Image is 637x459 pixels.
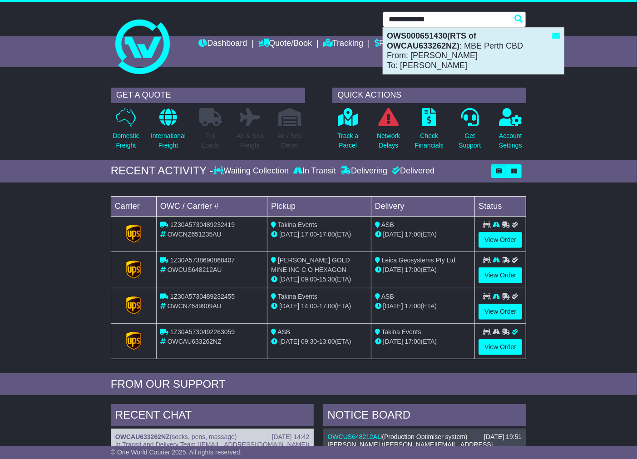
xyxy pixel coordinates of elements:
[111,196,156,216] td: Carrier
[279,231,299,238] span: [DATE]
[479,232,522,248] a: View Order
[332,88,527,103] div: QUICK ACTIONS
[382,257,456,264] span: Leica Geosystems Pty Ltd
[168,302,222,310] span: OWCNZ649909AU
[278,221,317,228] span: Takina Events
[271,257,350,273] span: [PERSON_NAME] GOLD MINE INC C O HEXAGON
[172,433,235,440] span: socks, pens, massage
[405,266,421,273] span: 17:00
[383,302,403,310] span: [DATE]
[279,302,299,310] span: [DATE]
[327,433,522,441] div: ( )
[375,265,471,275] div: (ETA)
[459,131,481,150] p: Get Support
[271,301,367,311] div: - (ETA)
[111,449,242,456] span: © One World Courier 2025. All rights reserved.
[237,131,263,150] p: Air & Sea Freight
[327,433,382,440] a: OWCUS648212AU
[126,296,142,315] img: GetCarrierServiceLogo
[199,131,222,150] p: Full Loads
[384,433,465,440] span: Production Optimiser system
[381,328,421,336] span: Takina Events
[301,276,317,283] span: 09:00
[301,302,317,310] span: 14:00
[383,231,403,238] span: [DATE]
[168,231,222,238] span: OWCNZ651235AU
[170,257,235,264] span: 1Z30A5738690868407
[267,196,371,216] td: Pickup
[375,230,471,239] div: (ETA)
[479,339,522,355] a: View Order
[390,166,435,176] div: Delivered
[458,108,481,155] a: GetSupport
[170,328,235,336] span: 1Z30A5730492263059
[337,108,359,155] a: Track aParcel
[375,301,471,311] div: (ETA)
[279,276,299,283] span: [DATE]
[272,433,309,441] div: [DATE] 14:42
[371,196,475,216] td: Delivery
[113,131,139,150] p: Domestic Freight
[213,166,291,176] div: Waiting Collection
[415,131,444,150] p: Check Financials
[319,276,335,283] span: 15:30
[156,196,267,216] td: OWC / Carrier #
[170,221,235,228] span: 1Z30A5730489232419
[405,231,421,238] span: 17:00
[111,164,213,178] div: RECENT ACTIVITY -
[111,88,305,103] div: GET A QUOTE
[499,108,523,155] a: AccountSettings
[383,266,403,273] span: [DATE]
[383,28,564,74] div: : MBE Perth CBD From: [PERSON_NAME] To: [PERSON_NAME]
[277,131,302,150] p: Air / Sea Depot
[319,338,335,345] span: 13:00
[484,433,522,441] div: [DATE] 19:51
[271,230,367,239] div: - (ETA)
[327,441,493,456] span: [PERSON_NAME] ([PERSON_NAME][EMAIL_ADDRESS][DOMAIN_NAME])
[111,378,526,391] div: FROM OUR SUPPORT
[115,433,310,441] div: ( )
[375,36,416,52] a: Financials
[319,302,335,310] span: 17:00
[115,441,310,448] span: In Transit and Delivery Team ([EMAIL_ADDRESS][DOMAIN_NAME])
[337,131,358,150] p: Track a Parcel
[479,304,522,320] a: View Order
[323,404,526,429] div: NOTICE BOARD
[475,196,526,216] td: Status
[319,231,335,238] span: 17:00
[170,293,235,300] span: 1Z30A5730489232455
[168,338,222,345] span: OWCAU633262NZ
[387,31,476,50] strong: OWS000651430(RTS of OWCAU633262NZ)
[381,221,394,228] span: ASB
[405,302,421,310] span: 17:00
[291,166,338,176] div: In Transit
[278,293,317,300] span: Takina Events
[258,36,312,52] a: Quote/Book
[115,433,170,440] a: OWCAU633262NZ
[126,225,142,243] img: GetCarrierServiceLogo
[376,108,400,155] a: NetworkDelays
[126,261,142,279] img: GetCarrierServiceLogo
[271,337,367,346] div: - (ETA)
[279,338,299,345] span: [DATE]
[415,108,444,155] a: CheckFinancials
[168,266,222,273] span: OWCUS648212AU
[112,108,139,155] a: DomesticFreight
[323,36,363,52] a: Tracking
[271,275,367,284] div: - (ETA)
[150,108,186,155] a: InternationalFreight
[126,332,142,350] img: GetCarrierServiceLogo
[479,267,522,283] a: View Order
[377,131,400,150] p: Network Delays
[383,338,403,345] span: [DATE]
[151,131,186,150] p: International Freight
[198,36,247,52] a: Dashboard
[301,231,317,238] span: 17:00
[381,293,394,300] span: ASB
[405,338,421,345] span: 17:00
[499,131,522,150] p: Account Settings
[301,338,317,345] span: 09:30
[111,404,314,429] div: RECENT CHAT
[277,328,290,336] span: ASB
[338,166,390,176] div: Delivering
